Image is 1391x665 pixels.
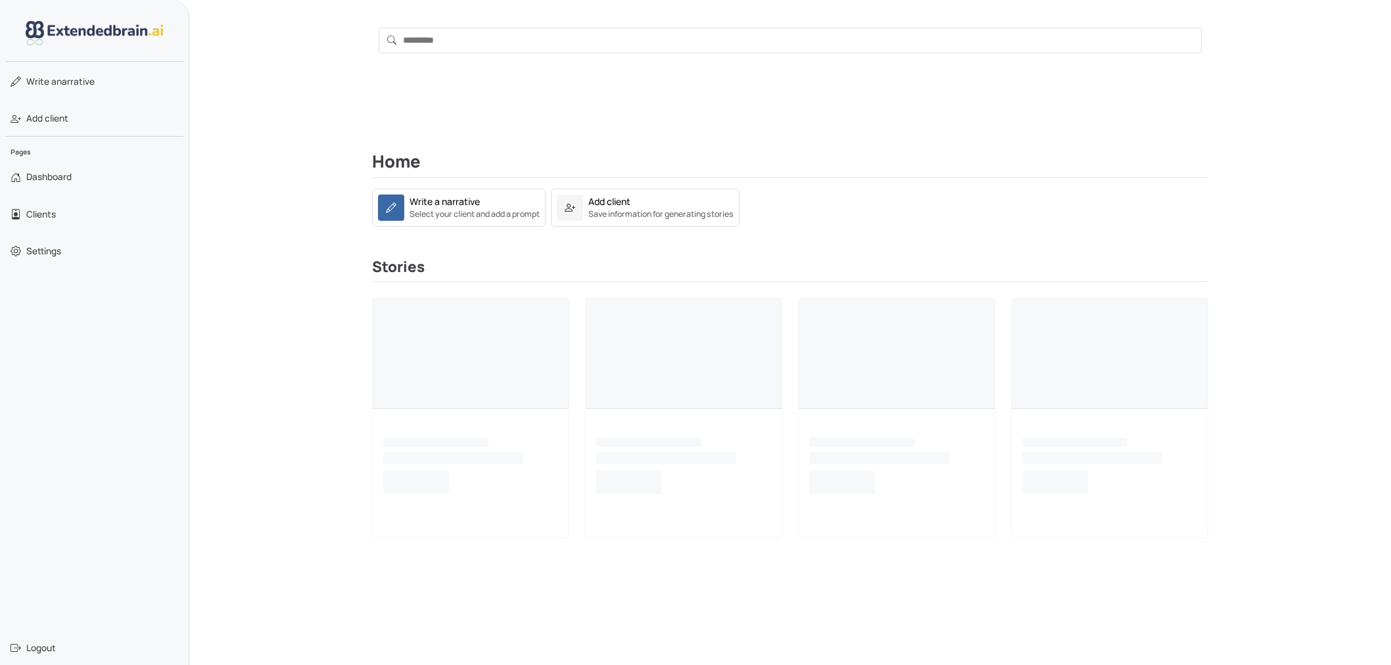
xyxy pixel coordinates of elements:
[372,152,1208,178] h2: Home
[410,208,540,220] small: Select your client and add a prompt
[410,195,480,208] div: Write a narrative
[26,76,57,87] span: Write a
[588,195,630,208] div: Add client
[551,200,740,212] a: Add clientSave information for generating stories
[26,641,56,654] span: Logout
[26,112,68,125] span: Add client
[372,189,546,227] a: Write a narrativeSelect your client and add a prompt
[26,208,56,221] span: Clients
[26,244,61,258] span: Settings
[26,170,72,183] span: Dashboard
[26,75,95,88] span: narrative
[551,189,740,227] a: Add clientSave information for generating stories
[372,258,1208,282] h3: Stories
[588,208,734,220] small: Save information for generating stories
[26,21,164,45] img: logo
[372,200,546,212] a: Write a narrativeSelect your client and add a prompt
